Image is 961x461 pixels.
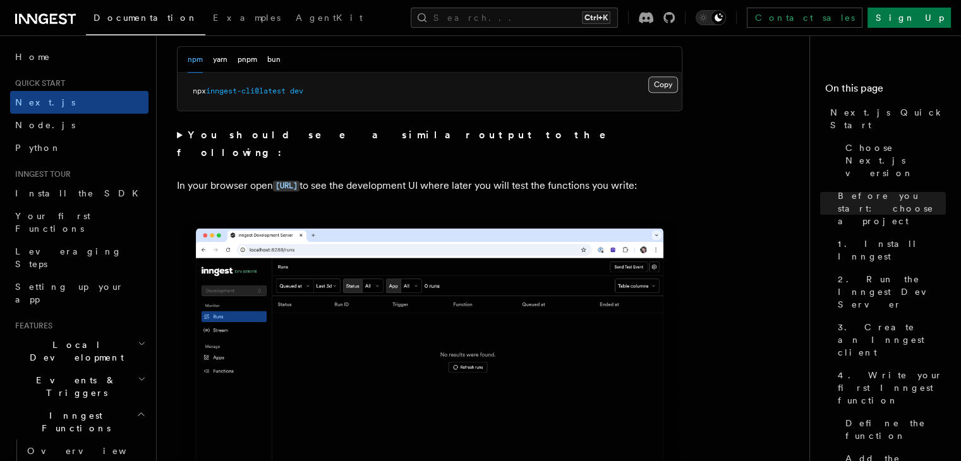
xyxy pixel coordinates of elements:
[15,51,51,63] span: Home
[15,188,146,198] span: Install the SDK
[10,240,148,275] a: Leveraging Steps
[10,275,148,311] a: Setting up your app
[296,13,363,23] span: AgentKit
[833,232,946,268] a: 1. Install Inngest
[867,8,951,28] a: Sign Up
[833,268,946,316] a: 2. Run the Inngest Dev Server
[15,143,61,153] span: Python
[411,8,618,28] button: Search...Ctrl+K
[273,181,299,191] code: [URL]
[15,120,75,130] span: Node.js
[825,81,946,101] h4: On this page
[10,374,138,399] span: Events & Triggers
[696,10,726,25] button: Toggle dark mode
[838,273,946,311] span: 2. Run the Inngest Dev Server
[27,446,157,456] span: Overview
[10,404,148,440] button: Inngest Functions
[193,87,206,95] span: npx
[10,333,148,369] button: Local Development
[833,184,946,232] a: Before you start: choose a project
[15,211,90,234] span: Your first Functions
[238,47,257,73] button: pnpm
[177,177,682,195] p: In your browser open to see the development UI where later you will test the functions you write:
[830,106,946,131] span: Next.js Quick Start
[840,136,946,184] a: Choose Next.js version
[15,246,122,269] span: Leveraging Steps
[747,8,862,28] a: Contact sales
[10,321,52,331] span: Features
[213,47,227,73] button: yarn
[833,364,946,412] a: 4. Write your first Inngest function
[213,13,281,23] span: Examples
[205,4,288,34] a: Examples
[838,237,946,263] span: 1. Install Inngest
[206,87,286,95] span: inngest-cli@latest
[288,4,370,34] a: AgentKit
[648,76,678,93] button: Copy
[845,141,946,179] span: Choose Next.js version
[10,169,71,179] span: Inngest tour
[825,101,946,136] a: Next.js Quick Start
[10,409,136,434] span: Inngest Functions
[177,126,682,162] summary: You should see a similar output to the following:
[188,47,203,73] button: npm
[582,11,610,24] kbd: Ctrl+K
[10,114,148,136] a: Node.js
[15,282,124,304] span: Setting up your app
[273,179,299,191] a: [URL]
[94,13,198,23] span: Documentation
[838,369,946,407] span: 4. Write your first Inngest function
[833,316,946,364] a: 3. Create an Inngest client
[10,45,148,68] a: Home
[10,182,148,205] a: Install the SDK
[10,369,148,404] button: Events & Triggers
[845,417,946,442] span: Define the function
[290,87,303,95] span: dev
[86,4,205,35] a: Documentation
[10,78,65,88] span: Quick start
[15,97,75,107] span: Next.js
[840,412,946,447] a: Define the function
[10,136,148,159] a: Python
[10,205,148,240] a: Your first Functions
[838,321,946,359] span: 3. Create an Inngest client
[267,47,281,73] button: bun
[838,189,946,227] span: Before you start: choose a project
[177,129,624,159] strong: You should see a similar output to the following:
[10,338,138,364] span: Local Development
[10,91,148,114] a: Next.js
